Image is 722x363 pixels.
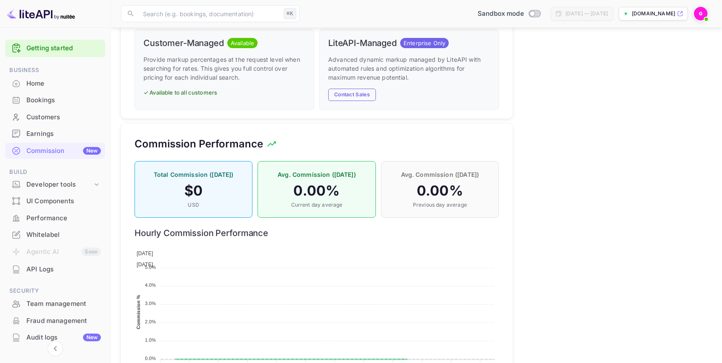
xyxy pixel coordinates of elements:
span: Sandbox mode [478,9,524,19]
div: API Logs [5,261,105,278]
a: API Logs [5,261,105,277]
p: Provide markup percentages at the request level when searching for rates. This gives you full con... [143,55,305,82]
h5: Commission Performance [135,137,263,151]
div: Team management [5,296,105,312]
a: Audit logsNew [5,329,105,345]
img: GetHotelDeals [694,7,708,20]
div: CommissionNew [5,143,105,159]
div: ⌘K [284,8,296,19]
a: Whitelabel [5,227,105,242]
a: Team management [5,296,105,311]
div: Audit logs [26,333,101,343]
h6: Customer-Managed [143,38,224,48]
div: Bookings [26,95,101,105]
a: CommissionNew [5,143,105,158]
div: Developer tools [26,180,92,190]
p: Total Commission ([DATE]) [143,170,244,179]
button: Collapse navigation [48,341,63,356]
div: Earnings [26,129,101,139]
p: [DOMAIN_NAME] [632,10,675,17]
p: Previous day average [390,201,490,209]
span: [DATE] [137,262,153,268]
div: Developer tools [5,177,105,192]
tspan: 0.0% [145,356,156,361]
h6: Hourly Commission Performance [135,228,499,238]
a: UI Components [5,193,105,209]
span: Available [227,39,258,48]
h6: LiteAPI-Managed [328,38,397,48]
div: Bookings [5,92,105,109]
h4: 0.00 % [390,182,490,199]
tspan: 3.0% [145,301,156,306]
h4: 0.00 % [266,182,367,199]
span: Enterprise Only [400,39,449,48]
div: Customers [5,109,105,126]
button: Contact Sales [328,89,376,101]
p: Avg. Commission ([DATE]) [390,170,490,179]
div: Fraud management [26,316,101,326]
span: Build [5,167,105,177]
div: Performance [5,210,105,227]
a: Home [5,75,105,91]
div: Home [5,75,105,92]
div: Customers [26,112,101,122]
a: Bookings [5,92,105,108]
img: LiteAPI logo [7,7,75,20]
div: Commission [26,146,101,156]
span: Business [5,66,105,75]
a: Customers [5,109,105,125]
div: Getting started [5,40,105,57]
p: USD [143,201,244,209]
span: Security [5,286,105,296]
a: Earnings [5,126,105,141]
p: Avg. Commission ([DATE]) [266,170,367,179]
tspan: 4.0% [145,282,156,288]
a: Performance [5,210,105,226]
input: Search (e.g. bookings, documentation) [138,5,280,22]
div: UI Components [26,196,101,206]
div: Earnings [5,126,105,142]
tspan: 5.0% [145,264,156,269]
div: Team management [26,299,101,309]
div: Switch to Production mode [474,9,544,19]
a: Getting started [26,43,101,53]
a: Fraud management [5,313,105,328]
div: Performance [26,213,101,223]
div: Home [26,79,101,89]
div: UI Components [5,193,105,210]
p: Current day average [266,201,367,209]
tspan: 1.0% [145,337,156,343]
div: New [83,147,101,155]
div: Audit logsNew [5,329,105,346]
text: Commission % [136,295,141,329]
div: Whitelabel [5,227,105,243]
div: Fraud management [5,313,105,329]
p: Advanced dynamic markup managed by LiteAPI with automated rules and optimization algorithms for m... [328,55,490,82]
div: [DATE] — [DATE] [565,10,608,17]
span: [DATE] [137,251,153,256]
div: API Logs [26,265,101,274]
tspan: 2.0% [145,319,156,324]
div: New [83,334,101,341]
h4: $ 0 [143,182,244,199]
p: ✓ Available to all customers [143,89,305,97]
div: Whitelabel [26,230,101,240]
